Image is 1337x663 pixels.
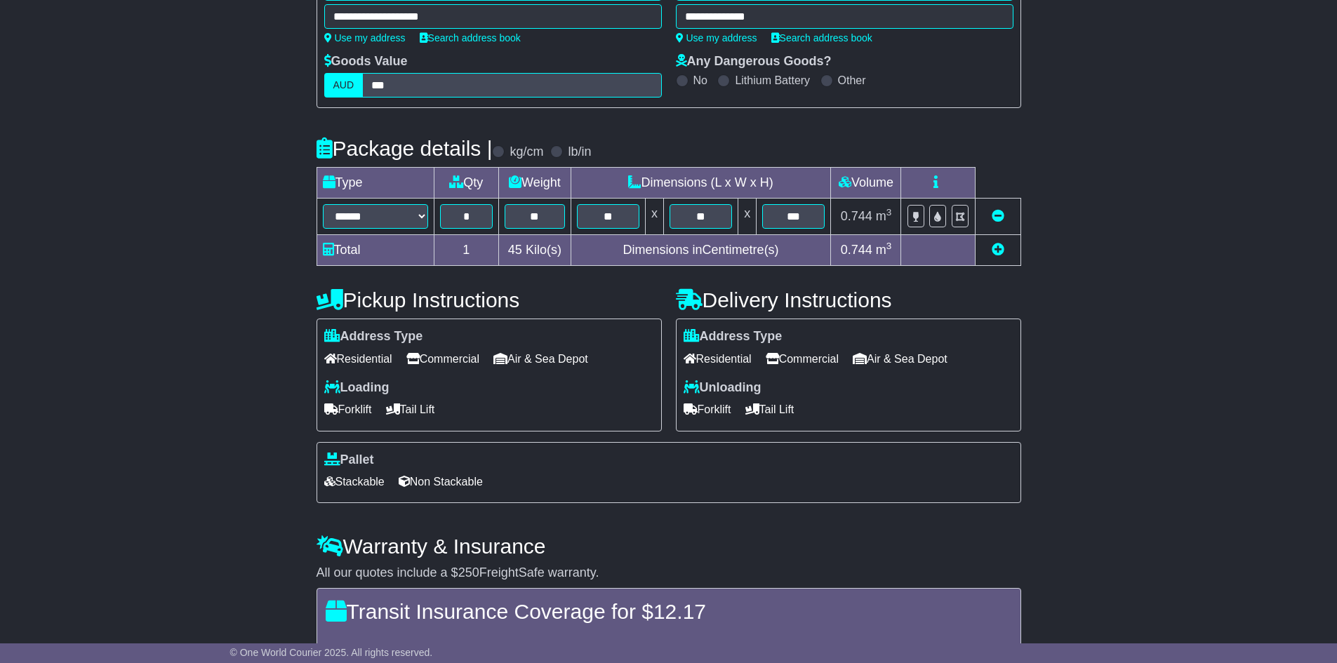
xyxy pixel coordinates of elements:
h4: Delivery Instructions [676,288,1021,312]
h4: Warranty & Insurance [317,535,1021,558]
span: Air & Sea Depot [493,348,588,370]
label: No [693,74,707,87]
span: Forklift [684,399,731,420]
a: Search address book [771,32,872,43]
h4: Transit Insurance Coverage for $ [326,600,1012,623]
td: Kilo(s) [499,235,571,266]
span: Residential [684,348,752,370]
span: Non Stackable [399,471,483,493]
td: 1 [434,235,499,266]
span: Commercial [406,348,479,370]
label: Loading [324,380,390,396]
h4: Pickup Instructions [317,288,662,312]
span: Commercial [766,348,839,370]
span: m [876,209,892,223]
td: Volume [831,168,901,199]
label: Unloading [684,380,761,396]
a: Use my address [676,32,757,43]
label: Address Type [324,329,423,344]
span: 12.17 [653,600,706,623]
span: Forklift [324,399,372,420]
label: Any Dangerous Goods? [676,54,832,69]
label: Pallet [324,453,374,468]
td: x [738,199,757,235]
label: Address Type [684,329,783,344]
span: Tail Lift [386,399,435,420]
sup: 3 [886,241,892,251]
td: Weight [499,168,571,199]
a: Use my address [324,32,406,43]
span: m [876,243,892,257]
span: © One World Courier 2025. All rights reserved. [230,647,433,658]
span: 250 [458,565,479,580]
a: Add new item [992,243,1004,257]
td: Qty [434,168,499,199]
a: Remove this item [992,209,1004,223]
span: Residential [324,348,392,370]
td: Type [317,168,434,199]
span: Air & Sea Depot [853,348,947,370]
span: 0.744 [841,209,872,223]
h4: Package details | [317,137,493,160]
span: Stackable [324,471,385,493]
td: Dimensions (L x W x H) [571,168,831,199]
td: Total [317,235,434,266]
td: Dimensions in Centimetre(s) [571,235,831,266]
label: Goods Value [324,54,408,69]
td: x [645,199,663,235]
span: 45 [508,243,522,257]
sup: 3 [886,207,892,217]
label: AUD [324,73,364,98]
span: Tail Lift [745,399,794,420]
span: 0.744 [841,243,872,257]
label: lb/in [568,145,591,160]
label: Lithium Battery [735,74,810,87]
a: Search address book [420,32,521,43]
div: All our quotes include a $ FreightSafe warranty. [317,565,1021,581]
label: kg/cm [510,145,543,160]
label: Other [838,74,866,87]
